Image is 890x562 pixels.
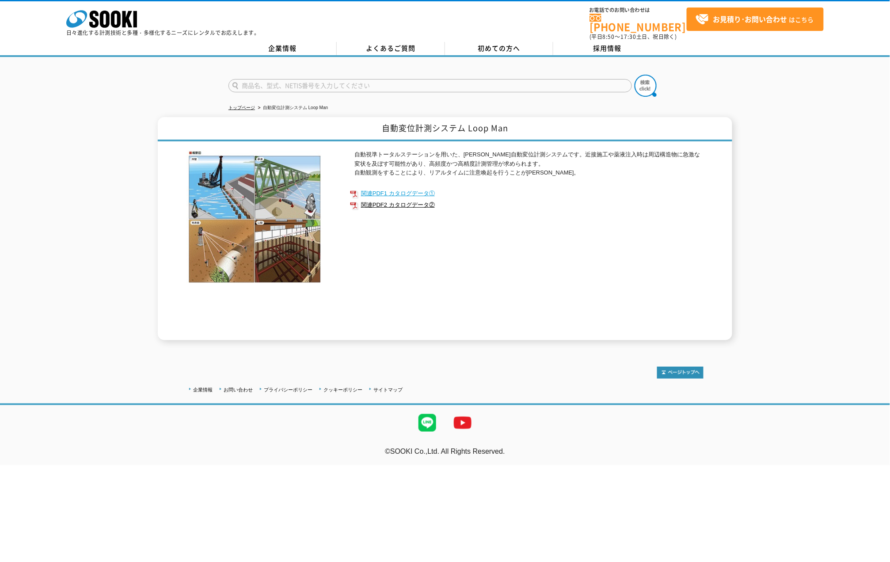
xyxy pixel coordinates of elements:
[657,367,704,379] img: トップページへ
[603,33,615,41] span: 8:50
[590,14,687,32] a: [PHONE_NUMBER]
[224,387,253,392] a: お問い合わせ
[590,8,687,13] span: お電話でのお問い合わせは
[193,387,213,392] a: 企業情報
[228,42,337,55] a: 企業情報
[590,33,677,41] span: (平日 ～ 土日、祝日除く)
[856,456,890,464] a: テストMail
[337,42,445,55] a: よくあるご質問
[687,8,824,31] a: お見積り･お問い合わせはこちら
[410,405,445,440] img: LINE
[228,105,255,110] a: トップページ
[66,30,260,35] p: 日々進化する計測技術と多種・多様化するニーズにレンタルでお応えします。
[620,33,636,41] span: 17:30
[373,387,403,392] a: サイトマップ
[228,79,632,92] input: 商品名、型式、NETIS番号を入力してください
[350,199,704,211] a: 関連PDF2 カタログデータ②
[478,43,521,53] span: 初めての方へ
[186,150,323,283] img: 自動変位計測システム Loop Man
[323,387,362,392] a: クッキーポリシー
[354,150,704,178] p: 自動視準トータルステーションを用いた、[PERSON_NAME]自動変位計測システムです。近接施工や薬液注入時は周辺構造物に急激な変状を及ぼす可能性があり、高頻度かつ高精度計測管理が求められます...
[256,103,328,113] li: 自動変位計測システム Loop Man
[158,117,732,141] h1: 自動変位計測システム Loop Man
[445,42,553,55] a: 初めての方へ
[350,188,704,199] a: 関連PDF1 カタログデータ①
[445,405,480,440] img: YouTube
[713,14,787,24] strong: お見積り･お問い合わせ
[635,75,657,97] img: btn_search.png
[696,13,814,26] span: はこちら
[264,387,312,392] a: プライバシーポリシー
[553,42,662,55] a: 採用情報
